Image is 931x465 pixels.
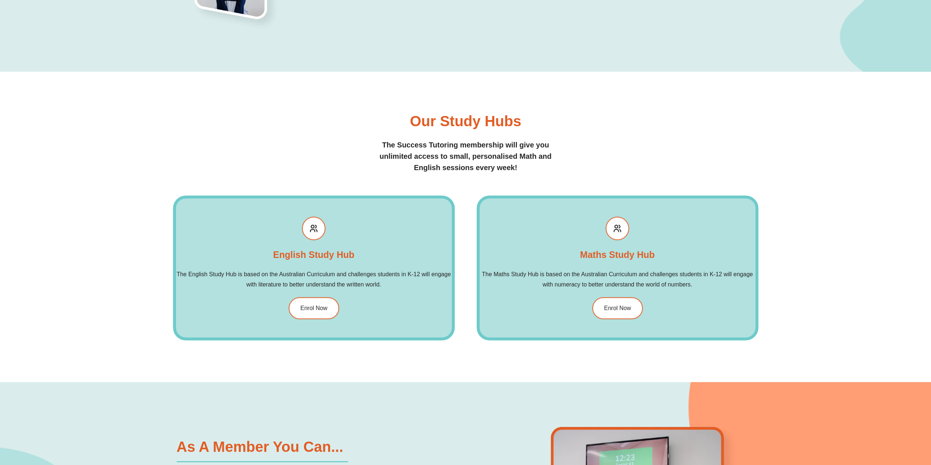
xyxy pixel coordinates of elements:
[176,269,452,290] h2: The English Study Hub is based on the Australian Curriculum and challenges students in K-12 will ...
[378,139,553,173] h2: The Success Tutoring membership will give you unlimited access to small, personalised Math and En...
[592,297,643,319] a: Enrol Now
[809,382,931,465] iframe: Chat Widget
[604,305,631,311] span: Enrol Now
[480,269,755,290] h2: The Maths Study Hub is based on the Australian Curriculum and challenges students in K-12 will en...
[177,439,462,454] h2: As a Member You Can...
[410,114,521,128] h2: Our Study Hubs
[289,297,339,319] a: Enrol Now
[580,247,654,262] h2: Maths Study Hub
[273,247,354,262] h2: English Study Hub
[300,305,327,311] span: Enrol Now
